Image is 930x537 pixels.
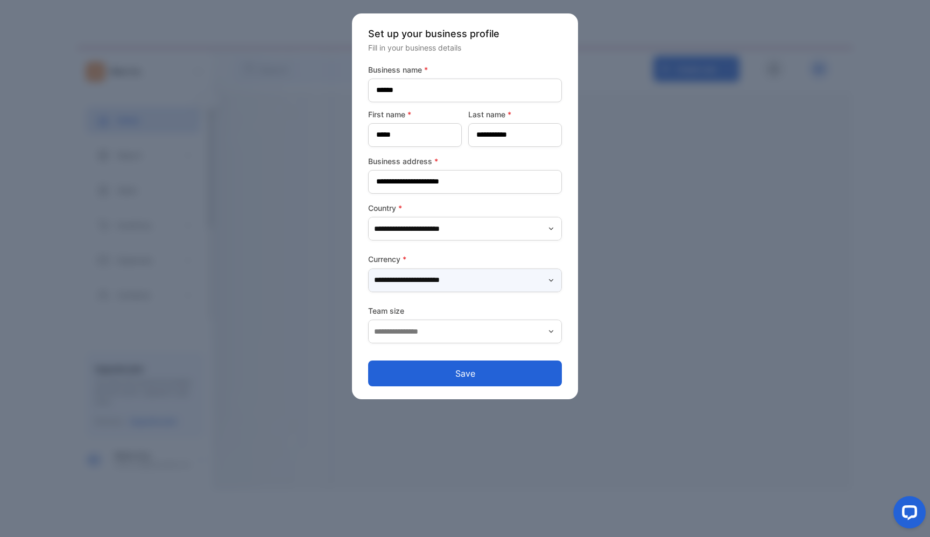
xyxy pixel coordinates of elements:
[468,109,562,120] label: Last name
[885,492,930,537] iframe: LiveChat chat widget
[368,64,562,75] label: Business name
[368,26,562,41] p: Set up your business profile
[368,156,562,167] label: Business address
[368,42,562,53] p: Fill in your business details
[368,202,562,214] label: Country
[368,109,462,120] label: First name
[368,305,562,316] label: Team size
[368,253,562,265] label: Currency
[368,361,562,386] button: Save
